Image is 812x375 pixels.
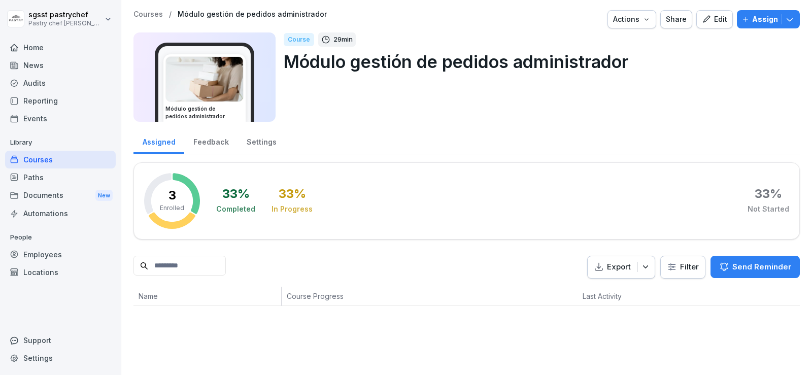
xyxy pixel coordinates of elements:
[607,10,656,28] button: Actions
[5,331,116,349] div: Support
[5,204,116,222] a: Automations
[666,14,687,25] div: Share
[5,134,116,151] p: Library
[184,128,238,154] a: Feedback
[238,128,285,154] a: Settings
[755,188,782,200] div: 33 %
[284,33,314,46] div: Course
[660,10,692,28] button: Share
[222,188,250,200] div: 33 %
[607,261,631,273] p: Export
[95,190,113,201] div: New
[710,256,800,278] button: Send Reminder
[139,291,276,301] p: Name
[737,10,800,28] button: Assign
[587,256,655,279] button: Export
[613,14,651,25] div: Actions
[5,56,116,74] a: News
[696,10,733,28] button: Edit
[5,151,116,168] a: Courses
[279,188,306,200] div: 33 %
[333,35,353,45] p: 29 min
[5,186,116,205] a: DocumentsNew
[5,349,116,367] a: Settings
[5,229,116,246] p: People
[287,291,462,301] p: Course Progress
[216,204,255,214] div: Completed
[160,203,184,213] p: Enrolled
[5,110,116,127] a: Events
[178,10,327,19] a: Módulo gestión de pedidos administrador
[5,39,116,56] a: Home
[5,168,116,186] a: Paths
[5,263,116,281] a: Locations
[661,256,705,278] button: Filter
[732,261,791,272] p: Send Reminder
[5,92,116,110] a: Reporting
[5,246,116,263] a: Employees
[168,189,176,201] p: 3
[5,186,116,205] div: Documents
[165,105,244,120] h3: Módulo gestión de pedidos administrador
[752,14,778,25] p: Assign
[28,11,103,19] p: sgsst pastrychef
[5,74,116,92] a: Audits
[133,10,163,19] a: Courses
[583,291,665,301] p: Last Activity
[28,20,103,27] p: Pastry chef [PERSON_NAME] y Cocina gourmet
[169,10,172,19] p: /
[284,49,792,75] p: Módulo gestión de pedidos administrador
[667,262,699,272] div: Filter
[272,204,313,214] div: In Progress
[133,128,184,154] a: Assigned
[702,14,727,25] div: Edit
[166,57,243,101] img: iaen9j96uzhvjmkazu9yscya.png
[748,204,789,214] div: Not Started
